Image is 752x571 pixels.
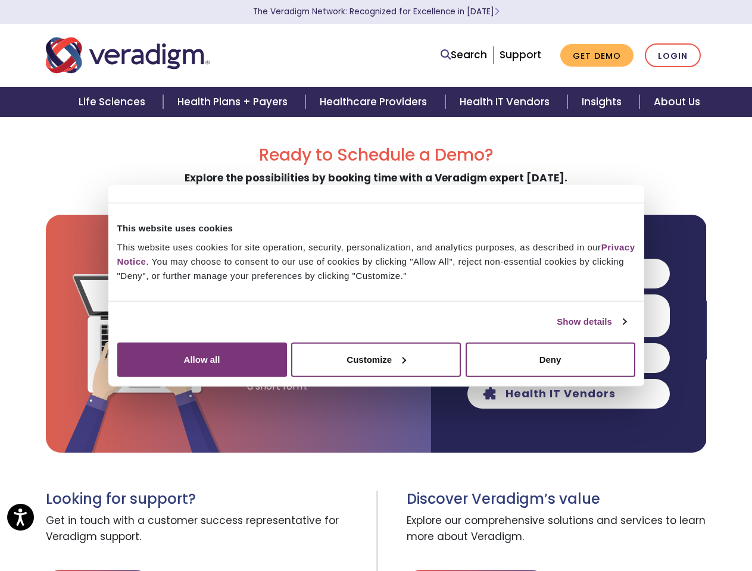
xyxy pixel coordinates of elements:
div: This website uses cookies [117,221,635,236]
a: Healthcare Providers [305,87,445,117]
h3: Discover Veradigm’s value [407,491,707,508]
h3: Looking for support? [46,491,367,508]
a: Privacy Notice [117,241,635,266]
a: Get Demo [560,44,634,67]
a: Login [645,43,701,68]
span: Get in touch with a customer success representative for Veradigm support. [46,508,367,551]
span: Explore our comprehensive solutions and services to learn more about Veradigm. [407,508,707,551]
a: The Veradigm Network: Recognized for Excellence in [DATE]Learn More [253,6,500,17]
a: Insights [567,87,639,117]
img: Veradigm logo [46,36,210,75]
a: About Us [639,87,714,117]
button: Deny [466,342,635,377]
a: Life Sciences [64,87,163,117]
a: Health Plans + Payers [163,87,305,117]
a: Health IT Vendors [445,87,567,117]
a: Show details [557,315,626,329]
span: Learn More [494,6,500,17]
button: Customize [291,342,461,377]
div: This website uses cookies for site operation, security, personalization, and analytics purposes, ... [117,240,635,283]
strong: Explore the possibilities by booking time with a Veradigm expert [DATE]. [185,171,567,185]
a: Support [500,48,541,62]
a: Search [441,47,487,63]
h2: Ready to Schedule a Demo? [46,145,707,165]
button: Allow all [117,342,287,377]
